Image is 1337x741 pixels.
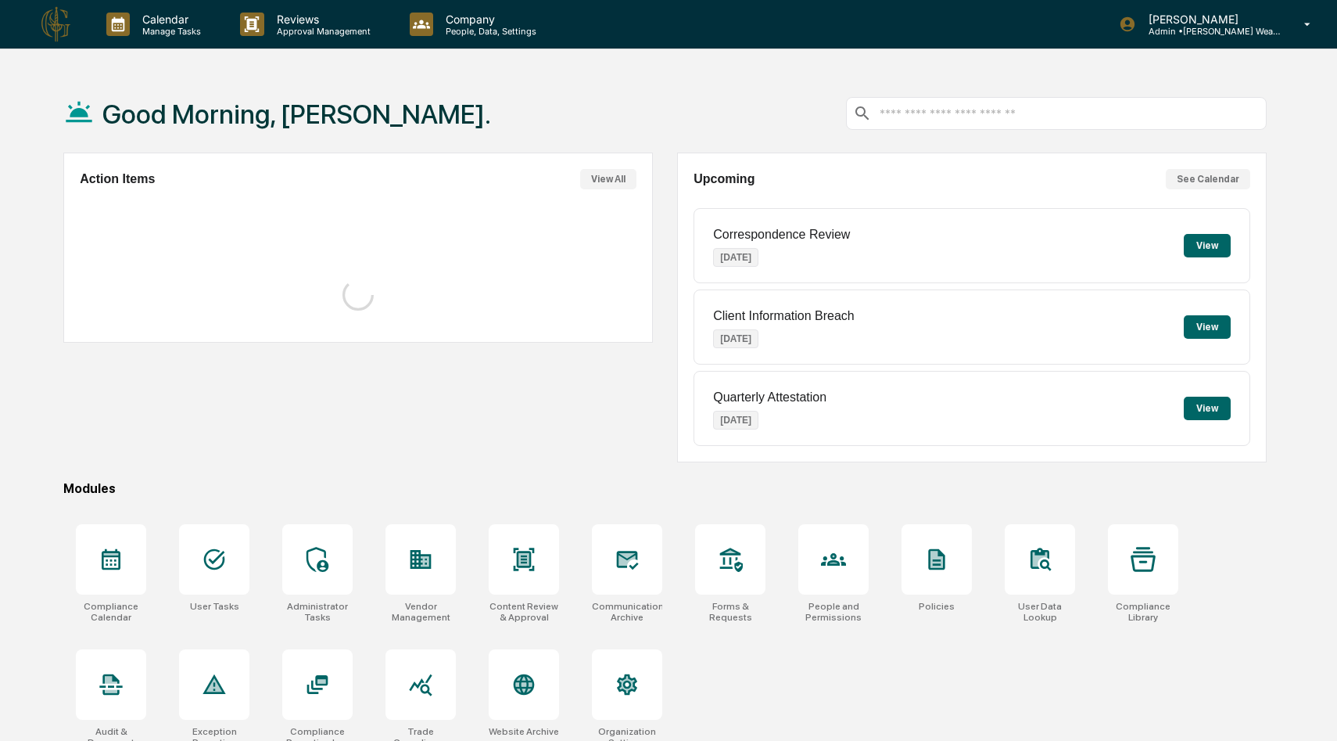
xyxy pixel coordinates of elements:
[80,172,155,186] h2: Action Items
[264,26,378,37] p: Approval Management
[489,726,559,737] div: Website Archive
[1184,315,1231,339] button: View
[713,248,758,267] p: [DATE]
[1005,601,1075,623] div: User Data Lookup
[1108,601,1178,623] div: Compliance Library
[1184,234,1231,257] button: View
[1136,26,1281,37] p: Admin • [PERSON_NAME] Wealth Advisors
[264,13,378,26] p: Reviews
[1166,169,1250,189] button: See Calendar
[713,309,855,323] p: Client Information Breach
[76,601,146,623] div: Compliance Calendar
[694,172,755,186] h2: Upcoming
[580,169,636,189] button: View All
[713,411,758,430] p: [DATE]
[713,329,758,348] p: [DATE]
[919,601,955,612] div: Policies
[1184,397,1231,420] button: View
[190,601,239,612] div: User Tasks
[102,99,491,130] h1: Good Morning, [PERSON_NAME].
[489,601,559,623] div: Content Review & Approval
[713,390,826,405] p: Quarterly Attestation
[695,601,765,623] div: Forms & Requests
[130,26,209,37] p: Manage Tasks
[130,13,209,26] p: Calendar
[1136,13,1281,26] p: [PERSON_NAME]
[433,13,544,26] p: Company
[592,601,662,623] div: Communications Archive
[798,601,869,623] div: People and Permissions
[433,26,544,37] p: People, Data, Settings
[38,5,75,43] img: logo
[282,601,353,623] div: Administrator Tasks
[385,601,456,623] div: Vendor Management
[713,228,850,242] p: Correspondence Review
[63,481,1267,496] div: Modules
